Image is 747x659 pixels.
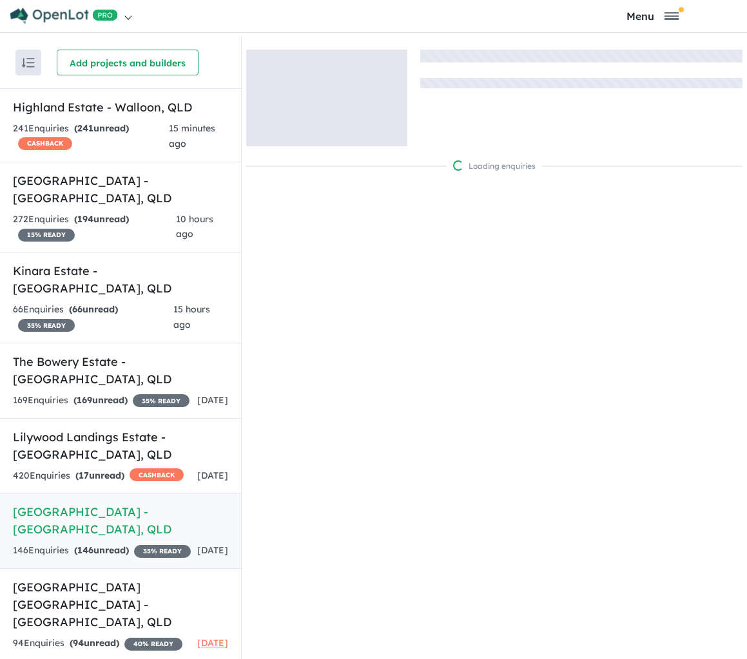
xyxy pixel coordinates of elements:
[73,394,128,406] strong: ( unread)
[79,470,89,481] span: 17
[176,213,213,240] span: 10 hours ago
[77,213,93,225] span: 194
[18,229,75,242] span: 15 % READY
[70,637,119,649] strong: ( unread)
[124,638,182,651] span: 40 % READY
[13,543,191,559] div: 146 Enquir ies
[18,137,72,150] span: CASHBACK
[197,470,228,481] span: [DATE]
[22,58,35,68] img: sort.svg
[13,302,173,333] div: 66 Enquir ies
[133,394,189,407] span: 35 % READY
[173,303,210,330] span: 15 hours ago
[13,468,184,484] div: 420 Enquir ies
[13,121,169,152] div: 241 Enquir ies
[130,468,184,481] span: CASHBACK
[13,172,228,207] h5: [GEOGRAPHIC_DATA] - [GEOGRAPHIC_DATA] , QLD
[13,578,228,631] h5: [GEOGRAPHIC_DATA] [GEOGRAPHIC_DATA] - [GEOGRAPHIC_DATA] , QLD
[77,544,93,556] span: 146
[13,503,228,538] h5: [GEOGRAPHIC_DATA] - [GEOGRAPHIC_DATA] , QLD
[72,303,82,315] span: 66
[77,122,93,134] span: 241
[74,122,129,134] strong: ( unread)
[69,303,118,315] strong: ( unread)
[10,8,118,24] img: Openlot PRO Logo White
[13,262,228,297] h5: Kinara Estate - [GEOGRAPHIC_DATA] , QLD
[134,545,191,558] span: 35 % READY
[77,394,92,406] span: 169
[18,319,75,332] span: 35 % READY
[13,212,176,243] div: 272 Enquir ies
[13,636,182,651] div: 94 Enquir ies
[13,393,189,408] div: 169 Enquir ies
[13,353,228,388] h5: The Bowery Estate - [GEOGRAPHIC_DATA] , QLD
[13,99,228,116] h5: Highland Estate - Walloon , QLD
[453,160,536,173] div: Loading enquiries
[197,637,228,649] span: [DATE]
[74,213,129,225] strong: ( unread)
[73,637,84,649] span: 94
[197,394,228,406] span: [DATE]
[13,428,228,463] h5: Lilywood Landings Estate - [GEOGRAPHIC_DATA] , QLD
[74,544,129,556] strong: ( unread)
[75,470,124,481] strong: ( unread)
[197,544,228,556] span: [DATE]
[169,122,215,149] span: 15 minutes ago
[562,10,744,22] button: Toggle navigation
[57,50,199,75] button: Add projects and builders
